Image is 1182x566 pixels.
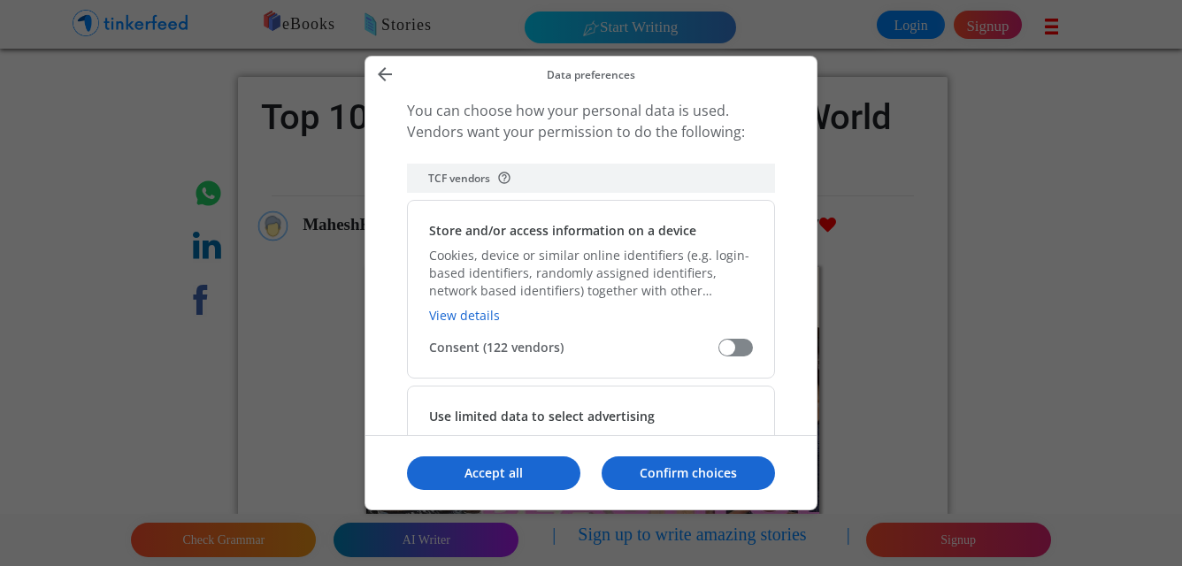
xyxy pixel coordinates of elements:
[369,63,401,86] button: Back
[401,67,781,82] p: Data preferences
[428,171,490,186] p: TCF vendors
[429,432,753,486] p: Advertising presented to you on this service can be based on limited data, such as the website or...
[365,56,817,510] div: Manage your data
[407,464,580,482] p: Accept all
[602,456,775,490] button: Confirm choices
[602,464,775,482] p: Confirm choices
[429,339,718,356] span: Consent (122 vendors)
[429,247,753,300] p: Cookies, device or similar online identifiers (e.g. login-based identifiers, randomly assigned id...
[429,307,500,324] a: View details, Store and/or access information on a device
[497,171,511,185] button: This vendor is registered with the IAB Europe Transparency and Consent Framework and subject to i...
[407,456,580,490] button: Accept all
[429,408,655,425] h2: Use limited data to select advertising
[429,222,696,240] h2: Store and/or access information on a device
[407,100,775,142] p: You can choose how your personal data is used. Vendors want your permission to do the following:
